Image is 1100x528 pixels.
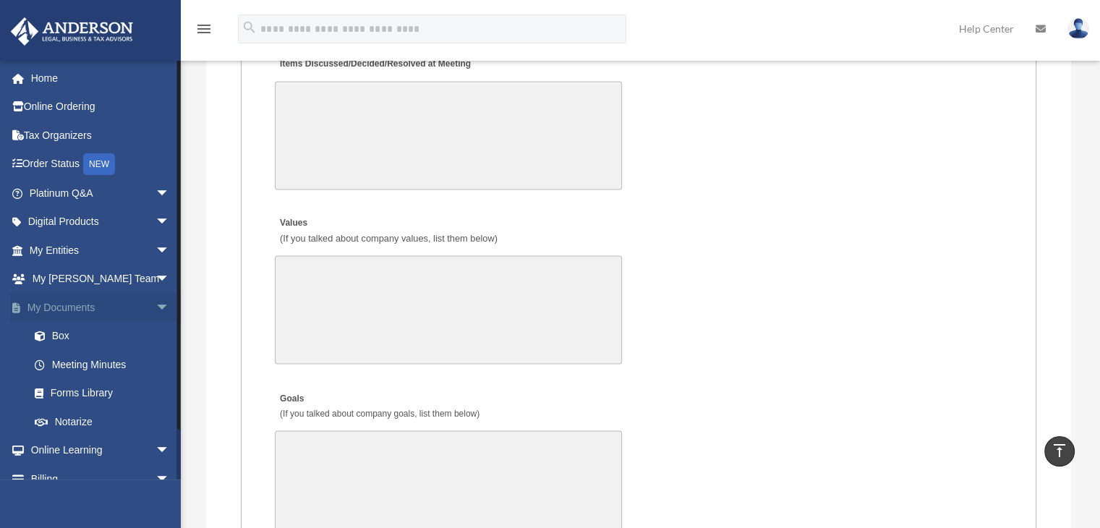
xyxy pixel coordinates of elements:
label: Items Discussed/Decided/Resolved at Meeting [275,54,474,74]
a: Meeting Minutes [20,350,184,379]
label: Goals [275,388,483,423]
span: arrow_drop_down [155,236,184,265]
span: arrow_drop_down [155,293,184,323]
img: Anderson Advisors Platinum Portal [7,17,137,46]
a: Digital Productsarrow_drop_down [10,208,192,237]
span: (If you talked about company values, list them below) [280,233,498,244]
span: arrow_drop_down [155,208,184,237]
a: My [PERSON_NAME] Teamarrow_drop_down [10,265,192,294]
a: Online Learningarrow_drop_down [10,436,192,465]
span: arrow_drop_down [155,464,184,494]
a: Billingarrow_drop_down [10,464,192,493]
span: arrow_drop_down [155,179,184,208]
label: Values [275,214,501,249]
i: vertical_align_top [1051,442,1068,459]
a: My Documentsarrow_drop_down [10,293,192,322]
a: vertical_align_top [1044,436,1075,467]
a: Tax Organizers [10,121,192,150]
i: menu [195,20,213,38]
a: Forms Library [20,379,192,408]
a: Online Ordering [10,93,192,122]
span: arrow_drop_down [155,436,184,466]
a: Box [20,322,192,351]
span: arrow_drop_down [155,265,184,294]
a: My Entitiesarrow_drop_down [10,236,192,265]
span: (If you talked about company goals, list them below) [280,408,479,418]
a: Notarize [20,407,192,436]
a: Platinum Q&Aarrow_drop_down [10,179,192,208]
a: Order StatusNEW [10,150,192,179]
a: menu [195,25,213,38]
a: Home [10,64,192,93]
img: User Pic [1067,18,1089,39]
div: NEW [83,153,115,175]
i: search [242,20,257,35]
